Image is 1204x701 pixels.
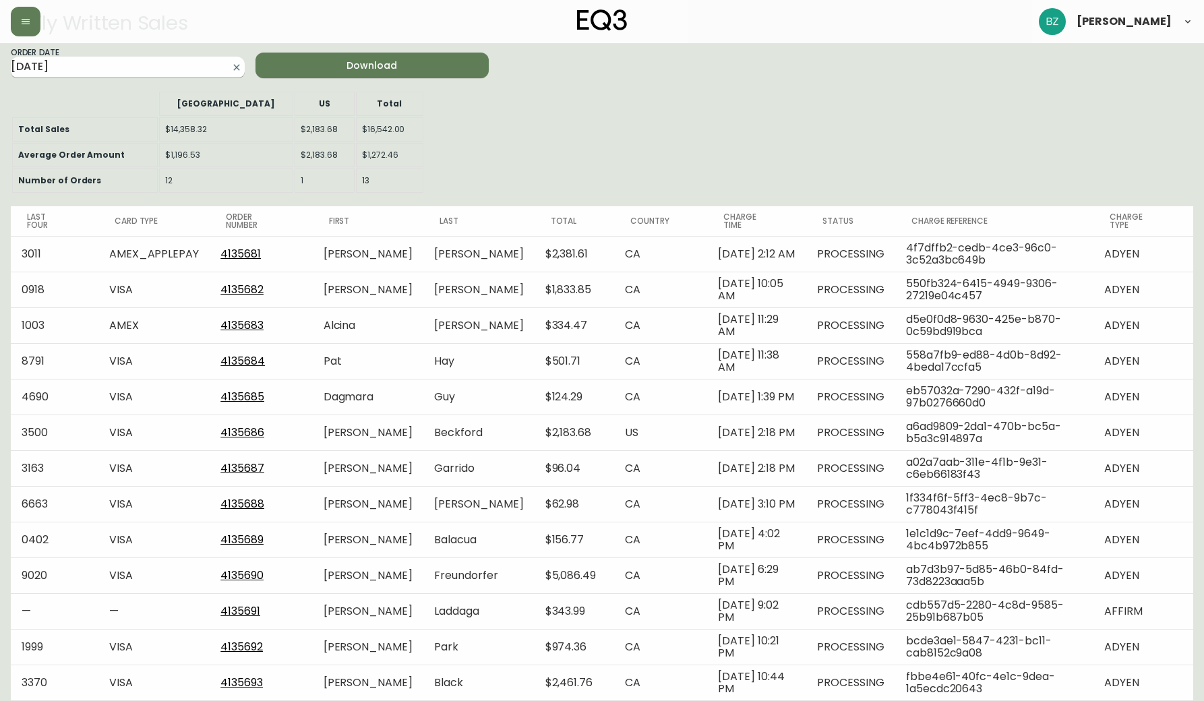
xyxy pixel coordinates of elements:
[895,272,1094,307] td: 550fb324-6415-4949-9306-27219e04c457
[18,123,69,135] b: Total Sales
[707,557,806,593] td: [DATE] 6:29 PM
[806,379,895,415] td: PROCESSING
[1039,8,1066,35] img: 603957c962080f772e6770b96f84fb5c
[220,603,260,619] a: 4135691
[535,486,615,522] td: $62.98
[707,665,806,700] td: [DATE] 10:44 PM
[806,272,895,307] td: PROCESSING
[1093,236,1193,272] td: ADYEN
[356,92,423,116] th: Total
[98,236,210,272] td: AMEX_APPLEPAY
[295,117,355,142] td: $2,183.68
[707,379,806,415] td: [DATE] 1:39 PM
[11,307,98,343] td: 1003
[423,415,534,450] td: Beckford
[295,92,355,116] th: US
[11,236,98,272] td: 3011
[1093,557,1193,593] td: ADYEN
[806,486,895,522] td: PROCESSING
[159,143,293,167] td: $1,196.53
[11,629,98,665] td: 1999
[11,486,98,522] td: 6663
[614,450,707,486] td: CA
[313,629,423,665] td: [PERSON_NAME]
[806,522,895,557] td: PROCESSING
[535,522,615,557] td: $156.77
[1093,206,1193,236] th: Charge Type
[220,639,263,654] a: 4135692
[707,629,806,665] td: [DATE] 10:21 PM
[806,206,895,236] th: Status
[11,593,98,629] td: —
[535,450,615,486] td: $96.04
[98,665,210,700] td: VISA
[313,450,423,486] td: [PERSON_NAME]
[1077,16,1172,27] span: [PERSON_NAME]
[220,389,264,404] a: 4135685
[895,415,1094,450] td: a6ad9809-2da1-470b-bc5a-b5a3c914897a
[895,522,1094,557] td: 1e1c1d9c-7eef-4dd9-9649-4bc4b972b855
[535,629,615,665] td: $974.36
[159,92,293,116] th: [GEOGRAPHIC_DATA]
[295,143,355,167] td: $2,183.68
[356,117,423,142] td: $16,542.00
[535,665,615,700] td: $2,461.76
[614,629,707,665] td: CA
[535,343,615,379] td: $501.71
[356,169,423,193] td: 13
[535,557,615,593] td: $5,086.49
[707,307,806,343] td: [DATE] 11:29 AM
[313,522,423,557] td: [PERSON_NAME]
[423,379,534,415] td: Guy
[159,117,293,142] td: $14,358.32
[895,343,1094,379] td: 558a7fb9-ed88-4d0b-8d92-4beda17ccfa5
[895,307,1094,343] td: d5e0f0d8-9630-425e-b870-0c59bd919bca
[895,557,1094,593] td: ab7d3b97-5d85-46b0-84fd-73d8223aaa5b
[1093,415,1193,450] td: ADYEN
[313,307,423,343] td: Alcina
[18,149,125,160] b: Average Order Amount
[98,272,210,307] td: VISA
[220,246,261,262] a: 4135681
[806,236,895,272] td: PROCESSING
[806,450,895,486] td: PROCESSING
[614,557,707,593] td: CA
[98,307,210,343] td: AMEX
[313,415,423,450] td: [PERSON_NAME]
[1093,272,1193,307] td: ADYEN
[895,236,1094,272] td: 4f7dffb2-cedb-4ce3-96c0-3c52a3bc649b
[707,236,806,272] td: [DATE] 2:12 AM
[535,379,615,415] td: $124.29
[98,557,210,593] td: VISA
[423,486,534,522] td: [PERSON_NAME]
[220,353,265,369] a: 4135684
[220,496,264,512] a: 4135688
[313,593,423,629] td: [PERSON_NAME]
[707,272,806,307] td: [DATE] 10:05 AM
[220,460,264,476] a: 4135687
[220,532,264,547] a: 4135689
[313,343,423,379] td: Pat
[806,593,895,629] td: PROCESSING
[313,272,423,307] td: [PERSON_NAME]
[98,415,210,450] td: VISA
[423,629,534,665] td: Park
[423,522,534,557] td: Balacua
[535,593,615,629] td: $343.99
[614,307,707,343] td: CA
[220,425,264,440] a: 4135686
[210,206,312,236] th: Order Number
[895,629,1094,665] td: bcde3ae1-5847-4231-bc11-cab8152c9a08
[11,379,98,415] td: 4690
[295,169,355,193] td: 1
[535,272,615,307] td: $1,833.85
[1093,343,1193,379] td: ADYEN
[423,236,534,272] td: [PERSON_NAME]
[98,379,210,415] td: VISA
[220,568,264,583] a: 4135690
[423,665,534,700] td: Black
[806,665,895,700] td: PROCESSING
[11,343,98,379] td: 8791
[614,272,707,307] td: CA
[707,343,806,379] td: [DATE] 11:38 AM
